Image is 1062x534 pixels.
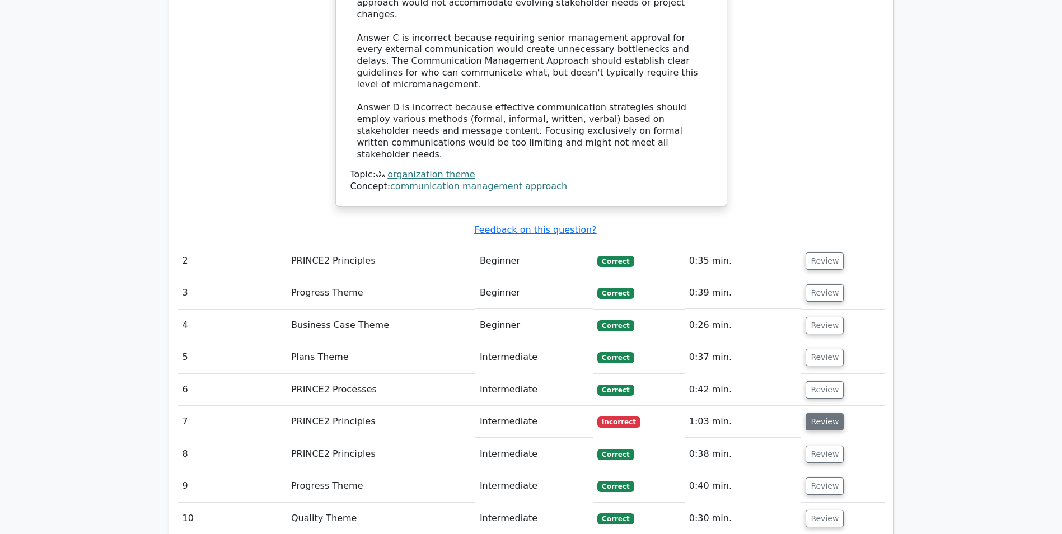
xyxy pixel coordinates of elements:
button: Review [806,381,844,399]
span: Correct [597,481,634,492]
div: Topic: [350,169,712,181]
td: 0:37 min. [685,341,802,373]
td: Plans Theme [287,341,475,373]
td: PRINCE2 Principles [287,406,475,438]
span: Correct [597,288,634,299]
td: Intermediate [475,406,593,438]
button: Review [806,252,844,270]
td: 0:35 min. [685,245,802,277]
button: Review [806,446,844,463]
td: 5 [178,341,287,373]
td: Intermediate [475,341,593,373]
button: Review [806,413,844,430]
td: 3 [178,277,287,309]
span: Correct [597,352,634,363]
td: 2 [178,245,287,277]
td: 0:38 min. [685,438,802,470]
td: Progress Theme [287,277,475,309]
td: 1:03 min. [685,406,802,438]
a: Feedback on this question? [474,224,596,235]
td: Progress Theme [287,470,475,502]
td: PRINCE2 Principles [287,438,475,470]
td: Beginner [475,310,593,341]
td: 0:39 min. [685,277,802,309]
a: communication management approach [390,181,567,191]
td: Intermediate [475,470,593,502]
td: 0:42 min. [685,374,802,406]
td: 6 [178,374,287,406]
span: Correct [597,320,634,331]
button: Review [806,477,844,495]
td: Intermediate [475,374,593,406]
td: 0:40 min. [685,470,802,502]
span: Incorrect [597,416,640,428]
td: 7 [178,406,287,438]
td: Business Case Theme [287,310,475,341]
td: 4 [178,310,287,341]
button: Review [806,317,844,334]
a: organization theme [387,169,475,180]
span: Correct [597,449,634,460]
button: Review [806,349,844,366]
td: 9 [178,470,287,502]
div: Concept: [350,181,712,193]
td: Beginner [475,277,593,309]
td: 8 [178,438,287,470]
button: Review [806,284,844,302]
td: Intermediate [475,438,593,470]
td: PRINCE2 Processes [287,374,475,406]
td: 0:26 min. [685,310,802,341]
button: Review [806,510,844,527]
td: Beginner [475,245,593,277]
span: Correct [597,513,634,524]
span: Correct [597,385,634,396]
td: PRINCE2 Principles [287,245,475,277]
span: Correct [597,256,634,267]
